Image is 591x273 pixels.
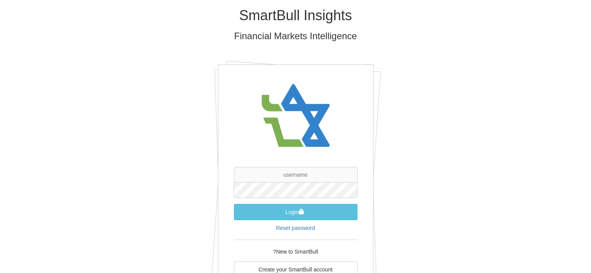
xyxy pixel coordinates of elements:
a: Reset password [276,225,315,231]
h3: Financial Markets Intelligence [68,31,523,41]
input: username [234,167,357,183]
img: avatar [257,77,335,155]
h1: SmartBull Insights [68,8,523,23]
span: New to SmartBull? [273,249,318,255]
button: Login [234,204,357,220]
